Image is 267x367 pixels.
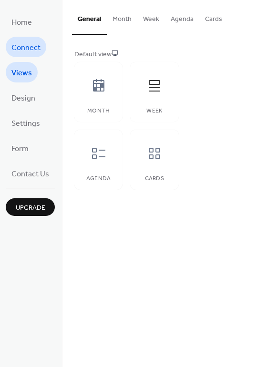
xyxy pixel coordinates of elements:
span: Connect [11,41,41,55]
div: Cards [140,175,169,182]
span: Form [11,142,29,156]
div: Default view [74,50,253,60]
a: Home [6,11,38,32]
span: Design [11,91,35,106]
a: Form [6,138,34,158]
div: Week [140,108,169,114]
a: Views [6,62,38,82]
div: Month [84,108,113,114]
div: Agenda [84,175,113,182]
span: Upgrade [16,203,45,213]
span: Views [11,66,32,81]
a: Connect [6,37,46,57]
a: Design [6,87,41,108]
span: Settings [11,116,40,131]
a: Settings [6,112,46,133]
a: Contact Us [6,163,55,183]
span: Home [11,15,32,30]
button: Upgrade [6,198,55,216]
span: Contact Us [11,167,49,182]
